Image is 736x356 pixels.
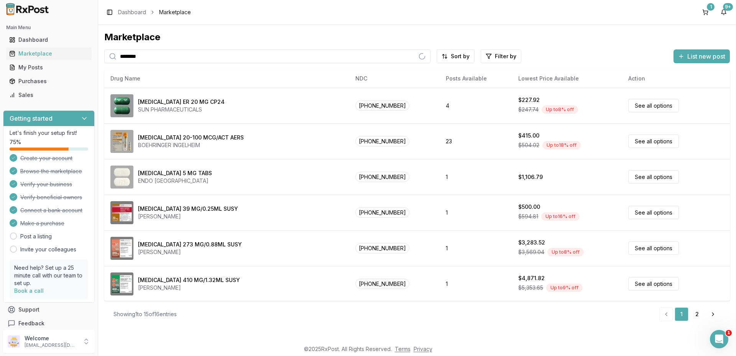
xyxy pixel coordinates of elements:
[355,243,409,253] span: [PHONE_NUMBER]
[355,207,409,218] span: [PHONE_NUMBER]
[628,99,679,112] a: See all options
[18,320,44,327] span: Feedback
[710,330,728,348] iframe: Intercom live chat
[110,201,133,224] img: Invega Sustenna 39 MG/0.25ML SUSY
[110,166,133,189] img: Everolimus 5 MG TABS
[10,129,88,137] p: Let's finish your setup first!
[440,123,513,159] td: 23
[3,61,95,74] button: My Posts
[118,8,191,16] nav: breadcrumb
[414,346,432,352] a: Privacy
[9,77,89,85] div: Purchases
[726,330,732,336] span: 1
[723,3,733,11] div: 9+
[118,8,146,16] a: Dashboard
[437,49,475,63] button: Sort by
[518,106,539,113] span: $247.74
[628,206,679,219] a: See all options
[159,8,191,16] span: Marketplace
[707,3,715,11] div: 1
[10,138,21,146] span: 75 %
[495,52,516,60] span: Filter by
[3,317,95,330] button: Feedback
[518,274,545,282] div: $4,871.82
[547,248,584,256] div: Up to 8 % off
[674,49,730,63] button: List new post
[20,207,82,214] span: Connect a bank account
[9,91,89,99] div: Sales
[110,237,133,260] img: Invega Trinza 273 MG/0.88ML SUSY
[138,177,212,185] div: ENDO [GEOGRAPHIC_DATA]
[6,47,92,61] a: Marketplace
[440,159,513,195] td: 1
[546,284,583,292] div: Up to 9 % off
[20,246,76,253] a: Invite your colleagues
[518,284,543,292] span: $5,353.65
[518,132,539,139] div: $415.00
[138,248,242,256] div: [PERSON_NAME]
[699,6,711,18] button: 1
[3,48,95,60] button: Marketplace
[718,6,730,18] button: 9+
[20,154,72,162] span: Create your account
[138,276,240,284] div: [MEDICAL_DATA] 410 MG/1.32ML SUSY
[10,114,53,123] h3: Getting started
[3,34,95,46] button: Dashboard
[25,342,78,348] p: [EMAIL_ADDRESS][DOMAIN_NAME]
[138,169,212,177] div: [MEDICAL_DATA] 5 MG TABS
[138,98,225,106] div: [MEDICAL_DATA] ER 20 MG CP24
[110,94,133,117] img: Carvedilol Phosphate ER 20 MG CP24
[518,248,544,256] span: $3,569.04
[440,266,513,302] td: 1
[9,50,89,57] div: Marketplace
[110,272,133,295] img: Invega Trinza 410 MG/1.32ML SUSY
[138,213,238,220] div: [PERSON_NAME]
[138,106,225,113] div: SUN PHARMACEUTICALS
[355,100,409,111] span: [PHONE_NUMBER]
[104,69,349,88] th: Drug Name
[3,303,95,317] button: Support
[20,194,82,201] span: Verify beneficial owners
[518,96,540,104] div: $227.92
[512,69,622,88] th: Lowest Price Available
[25,335,78,342] p: Welcome
[705,307,721,321] a: Go to next page
[6,88,92,102] a: Sales
[628,170,679,184] a: See all options
[104,31,730,43] div: Marketplace
[20,180,72,188] span: Verify your business
[481,49,521,63] button: Filter by
[355,279,409,289] span: [PHONE_NUMBER]
[675,307,688,321] a: 1
[138,141,244,149] div: BOEHRINGER INGELHEIM
[355,172,409,182] span: [PHONE_NUMBER]
[451,52,470,60] span: Sort by
[349,69,440,88] th: NDC
[628,241,679,255] a: See all options
[6,33,92,47] a: Dashboard
[138,241,242,248] div: [MEDICAL_DATA] 273 MG/0.88ML SUSY
[440,69,513,88] th: Posts Available
[690,307,704,321] a: 2
[20,220,64,227] span: Make a purchase
[541,212,580,221] div: Up to 16 % off
[113,310,177,318] div: Showing 1 to 15 of 16 entries
[3,89,95,101] button: Sales
[138,284,240,292] div: [PERSON_NAME]
[138,205,238,213] div: [MEDICAL_DATA] 39 MG/0.25ML SUSY
[440,230,513,266] td: 1
[440,195,513,230] td: 1
[3,75,95,87] button: Purchases
[6,74,92,88] a: Purchases
[20,167,82,175] span: Browse the marketplace
[20,233,52,240] a: Post a listing
[14,264,84,287] p: Need help? Set up a 25 minute call with our team to set up.
[628,135,679,148] a: See all options
[518,203,540,211] div: $500.00
[628,277,679,290] a: See all options
[9,64,89,71] div: My Posts
[3,3,52,15] img: RxPost Logo
[622,69,730,88] th: Action
[659,307,721,321] nav: pagination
